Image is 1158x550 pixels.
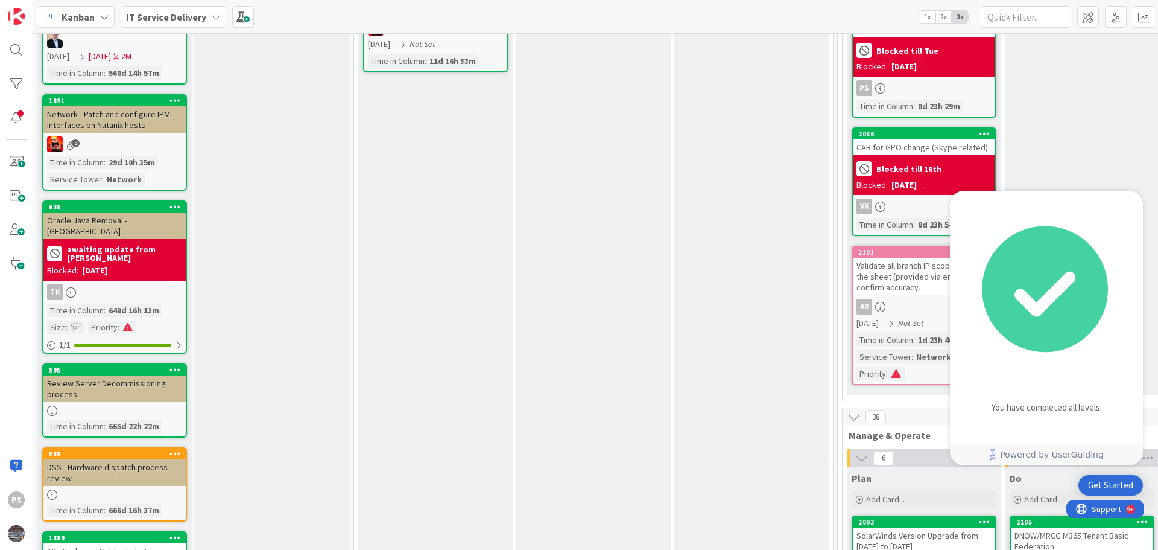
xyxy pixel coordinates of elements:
[49,534,186,542] div: 1889
[856,350,911,363] div: Service Tower
[43,136,186,152] div: VN
[996,380,1098,397] div: Congratulations!
[88,321,118,334] div: Priority
[102,173,104,186] span: :
[106,420,162,433] div: 665d 22h 22m
[876,165,941,173] b: Blocked till 16th
[62,10,95,24] span: Kanban
[853,299,995,315] div: AR
[43,449,186,459] div: 589
[43,376,186,402] div: Review Server Decommissioning process
[950,444,1143,465] div: Footer
[876,46,938,55] b: Blocked till Tue
[61,5,67,14] div: 9+
[47,504,104,517] div: Time in Column
[104,66,106,80] span: :
[49,450,186,458] div: 589
[8,491,25,508] div: PS
[47,50,69,63] span: [DATE]
[891,179,917,191] div: [DATE]
[47,32,63,48] img: HO
[915,100,963,113] div: 8d 23h 29m
[82,264,107,277] div: [DATE]
[898,318,924,328] i: Not Set
[1000,447,1104,462] span: Powered by UserGuiding
[1024,494,1063,505] span: Add Card...
[47,66,104,80] div: Time in Column
[956,444,1137,465] a: Powered by UserGuiding
[104,304,106,317] span: :
[72,139,80,147] span: 2
[8,525,25,542] img: avatar
[43,106,186,133] div: Network - Patch and configure IPMI interfaces on Nutanix hosts
[952,11,968,23] span: 3x
[935,11,952,23] span: 2x
[89,50,111,63] span: [DATE]
[104,156,106,169] span: :
[853,258,995,295] div: Validate all branch IP scopes against the sheet (provided via email) to confirm accuracy.
[950,191,1143,421] div: checklist loading
[981,6,1071,28] input: Quick Filter...
[853,80,995,96] div: PS
[47,321,66,334] div: Size
[865,410,886,424] span: 38
[25,2,55,16] span: Support
[911,350,913,363] span: :
[43,32,186,48] div: HO
[368,54,425,68] div: Time in Column
[47,304,104,317] div: Time in Column
[426,54,479,68] div: 11d 16h 33m
[856,367,886,380] div: Priority
[66,321,68,334] span: :
[49,203,186,211] div: 630
[852,472,872,484] span: Plan
[47,156,104,169] div: Time in Column
[43,337,186,353] div: 1/1
[873,451,894,465] span: 6
[853,139,995,155] div: CAB for GPO change (Skype related)
[425,54,426,68] span: :
[43,459,186,486] div: DSS - Hardware dispatch process review
[913,218,915,231] span: :
[47,173,102,186] div: Service Tower
[886,367,888,380] span: :
[43,202,186,239] div: 630Oracle Java Removal - [GEOGRAPHIC_DATA]
[104,504,106,517] span: :
[856,100,913,113] div: Time in Column
[1078,475,1143,496] div: Open Get Started checklist
[104,173,145,186] div: Network
[858,518,995,526] div: 2093
[106,156,158,169] div: 29d 10h 35m
[43,284,186,300] div: TK
[47,136,63,152] img: VN
[856,80,872,96] div: PS
[853,247,995,258] div: 2101
[856,218,913,231] div: Time in Column
[913,350,954,363] div: Network
[59,339,71,351] span: 1 / 1
[121,50,131,63] div: 2M
[856,299,872,315] div: AR
[1010,472,1022,484] span: Do
[915,333,963,347] div: 1d 23h 46m
[43,449,186,486] div: 589DSS - Hardware dispatch process review
[118,321,119,334] span: :
[104,420,106,433] span: :
[1016,518,1153,526] div: 2105
[856,199,872,214] div: VK
[49,366,186,374] div: 595
[106,66,162,80] div: 568d 14h 57m
[43,365,186,402] div: 595Review Server Decommissioning process
[919,11,935,23] span: 1x
[853,247,995,295] div: 2101Validate all branch IP scopes against the sheet (provided via email) to confirm accuracy.
[950,191,1143,465] div: Checklist Container
[856,179,888,191] div: Blocked:
[856,60,888,73] div: Blocked:
[891,60,917,73] div: [DATE]
[853,129,995,155] div: 2086CAB for GPO change (Skype related)
[43,95,186,133] div: 1891Network - Patch and configure IPMI interfaces on Nutanix hosts
[43,532,186,543] div: 1889
[106,504,162,517] div: 666d 16h 37m
[913,333,915,347] span: :
[992,401,1102,414] div: You have completed all levels.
